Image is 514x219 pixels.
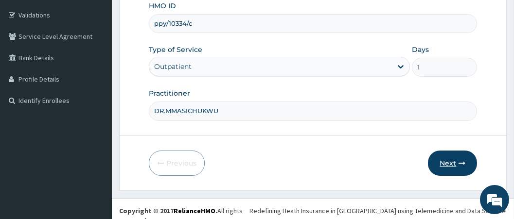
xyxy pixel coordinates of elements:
[56,54,134,152] span: We're online!
[154,62,192,71] div: Outpatient
[149,151,205,176] button: Previous
[149,101,478,120] input: Enter Name
[160,5,183,28] div: Minimize live chat window
[149,45,202,54] label: Type of Service
[149,88,190,98] label: Practitioner
[18,49,39,73] img: d_794563401_company_1708531726252_794563401
[149,1,176,11] label: HMO ID
[149,14,478,33] input: Enter HMO ID
[51,54,163,67] div: Chat with us now
[412,45,429,54] label: Days
[428,151,477,176] button: Next
[5,129,185,163] textarea: Type your message and hit 'Enter'
[174,206,215,215] a: RelianceHMO
[249,206,507,216] div: Redefining Heath Insurance in [GEOGRAPHIC_DATA] using Telemedicine and Data Science!
[119,206,217,215] strong: Copyright © 2017 .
